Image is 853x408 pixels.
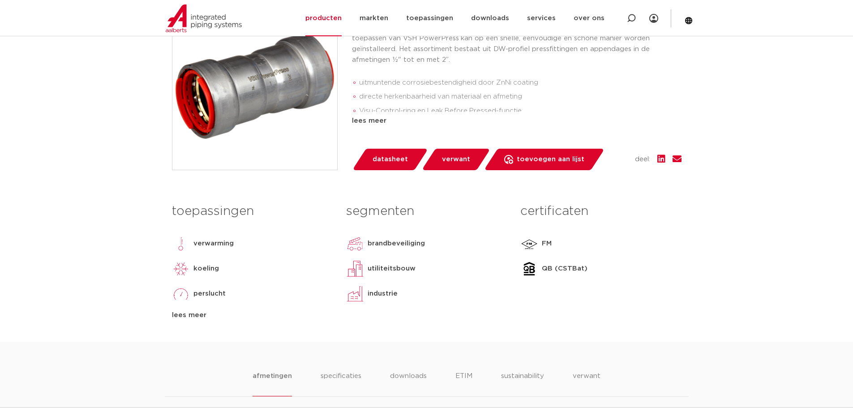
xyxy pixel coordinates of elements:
li: specificaties [321,371,361,396]
a: verwant [421,149,490,170]
li: afmetingen [253,371,291,396]
span: deel: [635,154,650,165]
p: verwarming [193,238,234,249]
span: verwant [442,152,470,167]
p: FM [542,238,552,249]
li: downloads [390,371,427,396]
a: datasheet [352,149,428,170]
img: perslucht [172,285,190,303]
p: perslucht [193,288,226,299]
img: verwarming [172,235,190,253]
li: ETIM [455,371,472,396]
span: toevoegen aan lijst [517,152,584,167]
img: brandbeveiliging [346,235,364,253]
li: Visu-Control-ring en Leak Before Pressed-functie [359,104,682,118]
li: verwant [573,371,600,396]
img: Product Image for VSH PowerPress rechte koppeling FF 1/2" [172,5,337,170]
p: koeling [193,263,219,274]
li: directe herkenbaarheid van materiaal en afmeting [359,90,682,104]
img: FM [520,235,538,253]
div: lees meer [352,116,682,126]
img: industrie [346,285,364,303]
div: lees meer [172,310,333,321]
p: utiliteitsbouw [368,263,416,274]
img: utiliteitsbouw [346,260,364,278]
p: brandbeveiliging [368,238,425,249]
h3: certificaten [520,202,681,220]
img: QB (CSTBat) [520,260,538,278]
p: industrie [368,288,398,299]
span: datasheet [373,152,408,167]
p: QB (CSTBat) [542,263,587,274]
li: sustainability [501,371,544,396]
h3: segmenten [346,202,507,220]
h3: toepassingen [172,202,333,220]
p: VSH PowerPress C9401 is een rechte koppeling geschikt voor dikwandige buis. Door het toepassen va... [352,22,682,65]
img: koeling [172,260,190,278]
li: uitmuntende corrosiebestendigheid door ZnNi coating [359,76,682,90]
